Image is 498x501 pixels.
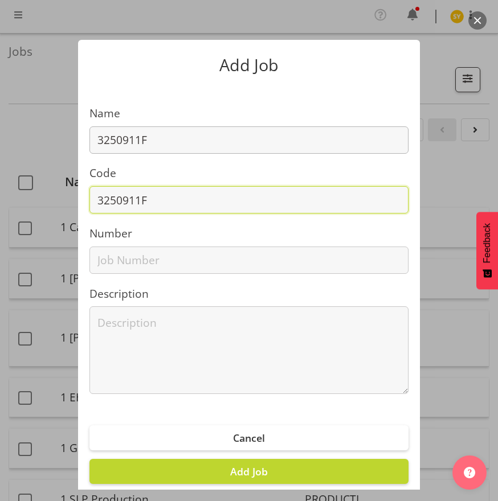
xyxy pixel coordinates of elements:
[89,286,409,302] label: Description
[89,225,409,242] label: Number
[230,465,268,478] span: Add Job
[89,459,409,484] button: Add Job
[464,467,475,478] img: help-xxl-2.png
[89,126,409,154] input: Job Name
[476,212,498,289] button: Feedback - Show survey
[89,57,409,73] p: Add Job
[89,247,409,274] input: Job Number
[89,105,409,122] label: Name
[89,425,409,450] button: Cancel
[89,186,409,213] input: Job Code
[482,223,492,263] span: Feedback
[233,431,265,445] span: Cancel
[89,165,409,182] label: Code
